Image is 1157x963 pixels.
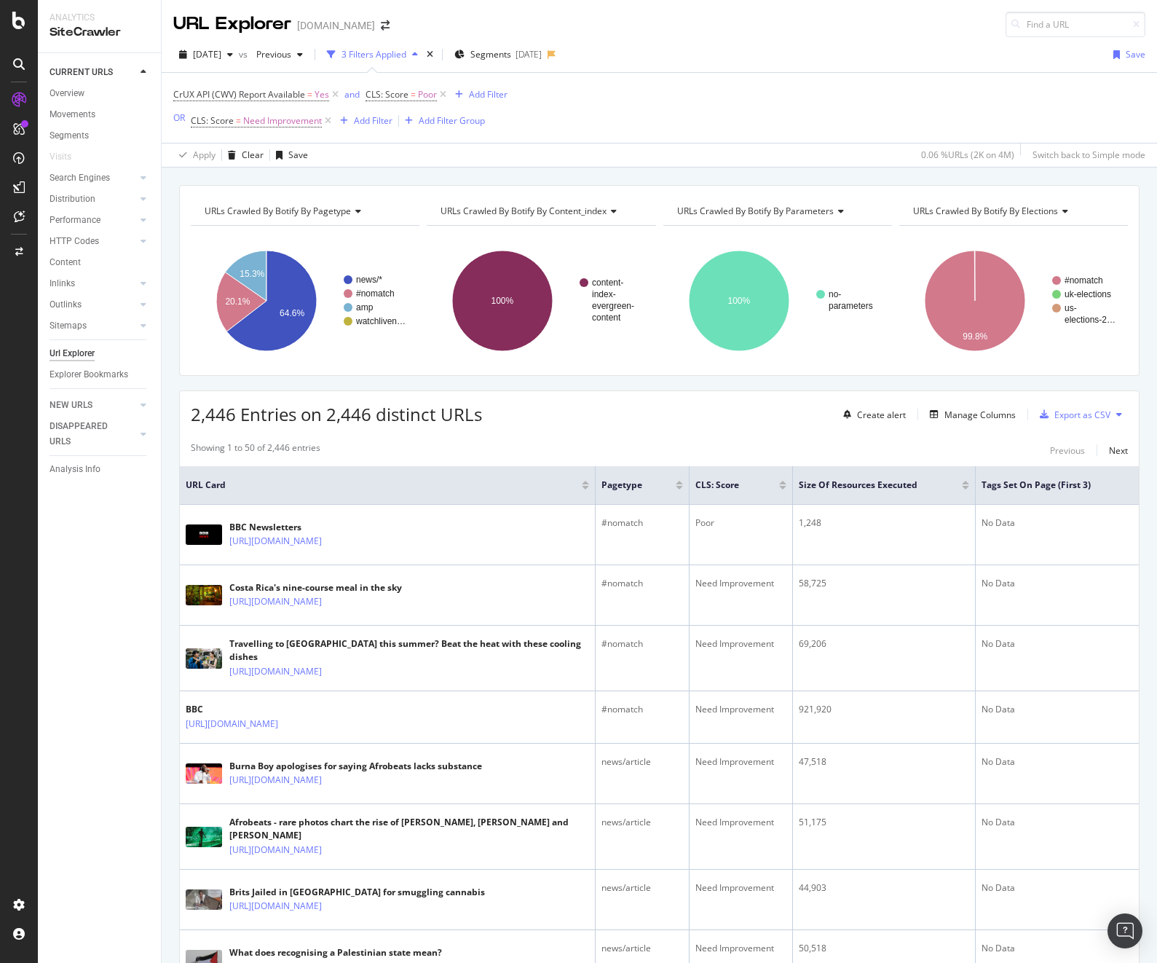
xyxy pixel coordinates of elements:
[50,192,95,207] div: Distribution
[229,886,485,899] div: Brits Jailed in [GEOGRAPHIC_DATA] for smuggling cannabis
[236,114,241,127] span: =
[229,534,322,549] a: [URL][DOMAIN_NAME]
[186,524,222,545] img: main image
[427,237,655,364] svg: A chart.
[982,942,1133,955] div: No Data
[191,441,320,459] div: Showing 1 to 50 of 2,446 entries
[202,200,406,223] h4: URLs Crawled By Botify By pagetype
[240,269,264,279] text: 15.3%
[186,889,222,910] img: main image
[424,47,436,62] div: times
[50,276,136,291] a: Inlinks
[50,419,136,449] a: DISAPPEARED URLS
[695,703,787,716] div: Need Improvement
[229,637,589,664] div: Travelling to [GEOGRAPHIC_DATA] this summer? Beat the heat with these cooling dishes
[50,297,82,313] div: Outlinks
[186,827,222,847] img: main image
[50,107,95,122] div: Movements
[829,301,873,311] text: parameters
[229,773,322,787] a: [URL][DOMAIN_NAME]
[50,318,136,334] a: Sitemaps
[1065,289,1111,299] text: uk-elections
[366,88,408,101] span: CLS: Score
[857,409,906,421] div: Create alert
[321,43,424,66] button: 3 Filters Applied
[799,577,969,590] div: 58,725
[601,881,683,895] div: news/article
[173,144,216,167] button: Apply
[356,275,382,285] text: news/*
[205,205,351,217] span: URLs Crawled By Botify By pagetype
[288,149,308,161] div: Save
[50,419,123,449] div: DISAPPEARED URLS
[1107,913,1142,948] div: Open Intercom Messenger
[601,637,683,650] div: #nomatch
[50,86,151,101] a: Overview
[229,899,322,913] a: [URL][DOMAIN_NAME]
[419,114,485,127] div: Add Filter Group
[449,86,508,103] button: Add Filter
[695,816,787,829] div: Need Improvement
[411,88,416,101] span: =
[921,149,1014,161] div: 0.06 % URLs ( 2K on 4M )
[50,149,86,165] a: Visits
[695,942,787,955] div: Need Improvement
[191,402,482,426] span: 2,446 Entries on 2,446 distinct URLs
[601,516,683,530] div: #nomatch
[399,112,485,130] button: Add Filter Group
[297,18,375,33] div: [DOMAIN_NAME]
[418,84,437,105] span: Poor
[50,462,151,477] a: Analysis Info
[381,20,390,31] div: arrow-right-arrow-left
[913,205,1058,217] span: URLs Crawled By Botify By elections
[229,843,322,857] a: [URL][DOMAIN_NAME]
[899,237,1128,364] svg: A chart.
[601,577,683,590] div: #nomatch
[829,289,841,299] text: no-
[50,65,113,80] div: CURRENT URLS
[50,398,92,413] div: NEW URLS
[186,763,222,784] img: main image
[50,128,151,144] a: Segments
[50,12,149,24] div: Analytics
[186,703,341,716] div: BBC
[50,65,136,80] a: CURRENT URLS
[799,881,969,895] div: 44,903
[50,24,149,41] div: SiteCrawler
[50,234,136,249] a: HTTP Codes
[592,301,634,311] text: evergreen-
[1050,441,1085,459] button: Previous
[225,296,250,307] text: 20.1%
[239,48,250,60] span: vs
[270,144,308,167] button: Save
[50,213,100,228] div: Performance
[50,170,110,186] div: Search Engines
[50,86,84,101] div: Overview
[674,200,879,223] h4: URLs Crawled By Botify By parameters
[355,316,406,326] text: watchliven…
[250,43,309,66] button: Previous
[50,297,136,313] a: Outlinks
[982,637,1133,650] div: No Data
[1034,403,1110,426] button: Export as CSV
[186,717,278,731] a: [URL][DOMAIN_NAME]
[441,205,607,217] span: URLs Crawled By Botify By content_index
[695,577,787,590] div: Need Improvement
[677,205,834,217] span: URLs Crawled By Botify By parameters
[173,111,185,124] div: OR
[592,313,621,323] text: content
[601,816,683,829] div: news/article
[243,111,322,131] span: Need Improvement
[229,594,322,609] a: [URL][DOMAIN_NAME]
[229,521,385,534] div: BBC Newsletters
[982,479,1111,492] span: Tags set on Page (First 3)
[695,479,758,492] span: CLS: Score
[601,942,683,955] div: news/article
[695,637,787,650] div: Need Improvement
[449,43,548,66] button: Segments[DATE]
[727,296,750,306] text: 100%
[222,144,264,167] button: Clear
[250,48,291,60] span: Previous
[50,318,87,334] div: Sitemaps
